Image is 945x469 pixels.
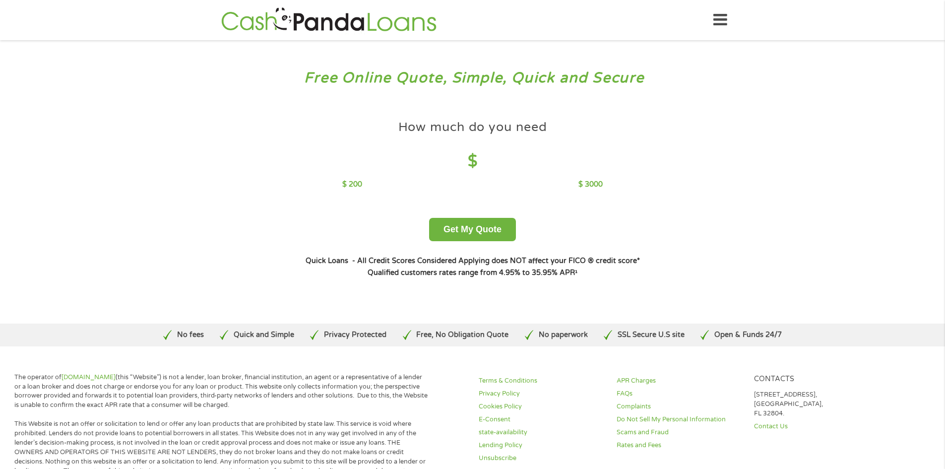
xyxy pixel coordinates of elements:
p: No paperwork [539,330,588,340]
p: No fees [177,330,204,340]
p: Free, No Obligation Quote [416,330,508,340]
a: FAQs [617,389,743,399]
p: $ 200 [342,179,362,190]
h4: Contacts [754,375,880,384]
a: Unsubscribe [479,454,605,463]
h4: $ [342,151,603,172]
a: state-availability [479,428,605,437]
a: Scams and Fraud [617,428,743,437]
strong: Quick Loans - All Credit Scores Considered [306,257,456,265]
strong: Qualified customers rates range from 4.95% to 35.95% APR¹ [368,268,577,277]
a: E-Consent [479,415,605,424]
p: SSL Secure U.S site [618,330,685,340]
a: Cookies Policy [479,402,605,411]
a: Rates and Fees [617,441,743,450]
a: Lending Policy [479,441,605,450]
p: Open & Funds 24/7 [714,330,782,340]
h3: Free Online Quote, Simple, Quick and Secure [29,69,917,87]
p: Privacy Protected [324,330,386,340]
a: Terms & Conditions [479,376,605,386]
a: Privacy Policy [479,389,605,399]
p: Quick and Simple [234,330,294,340]
img: GetLoanNow Logo [218,6,440,34]
a: [DOMAIN_NAME] [62,373,116,381]
a: APR Charges [617,376,743,386]
h4: How much do you need [398,119,547,135]
p: [STREET_ADDRESS], [GEOGRAPHIC_DATA], FL 32804. [754,390,880,418]
button: Get My Quote [429,218,516,241]
strong: Applying does NOT affect your FICO ® credit score* [458,257,640,265]
a: Contact Us [754,422,880,431]
a: Complaints [617,402,743,411]
p: The operator of (this “Website”) is not a lender, loan broker, financial institution, an agent or... [14,373,428,410]
a: Do Not Sell My Personal Information [617,415,743,424]
p: $ 3000 [578,179,603,190]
